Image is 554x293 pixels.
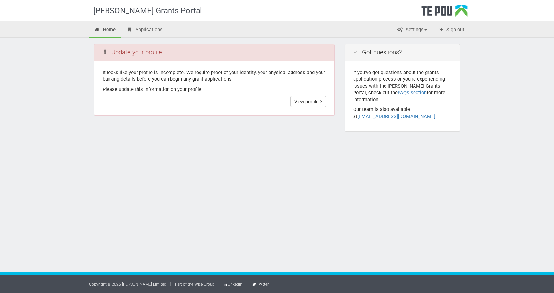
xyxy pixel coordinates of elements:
a: Part of the Wise Group [175,282,215,287]
a: View profile [290,96,326,107]
a: Applications [121,23,168,38]
p: Our team is also available at . [353,106,451,120]
a: LinkedIn [223,282,242,287]
a: Settings [392,23,432,38]
div: Got questions? [345,44,460,61]
a: Sign out [433,23,469,38]
a: Copyright © 2025 [PERSON_NAME] Limited [89,282,166,287]
a: [EMAIL_ADDRESS][DOMAIN_NAME] [357,113,435,119]
a: Twitter [251,282,268,287]
p: If you've got questions about the grants application process or you're experiencing issues with t... [353,69,451,103]
p: Please update this information on your profile. [103,86,326,93]
a: Home [89,23,121,38]
div: Te Pou Logo [421,5,468,21]
a: FAQs section [398,90,427,96]
p: It looks like your profile is incomplete. We require proof of your identity, your physical addres... [103,69,326,83]
div: Update your profile [94,44,334,61]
